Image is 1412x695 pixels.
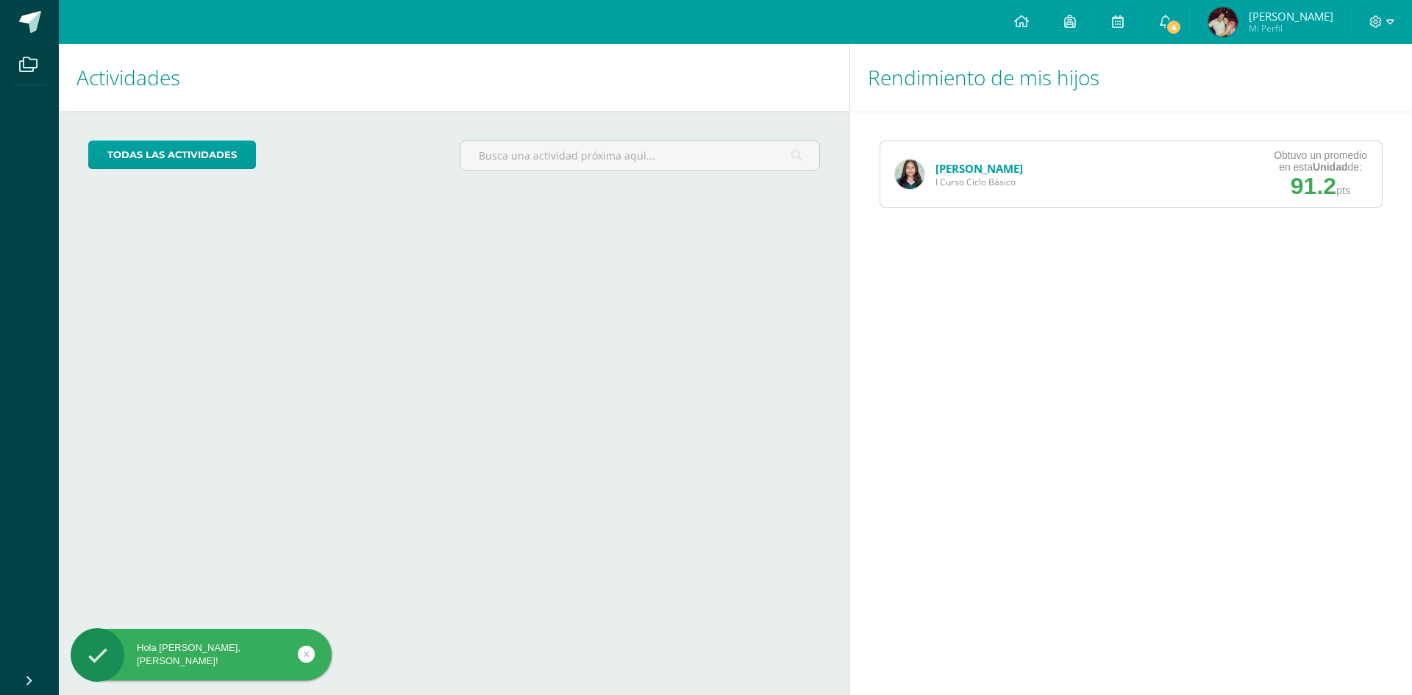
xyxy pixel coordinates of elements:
[460,141,819,170] input: Busca una actividad próxima aquí...
[1336,185,1350,196] span: pts
[1274,149,1367,173] div: Obtuvo un promedio en esta de:
[1291,173,1336,199] span: 91.2
[71,641,332,668] div: Hola [PERSON_NAME], [PERSON_NAME]!
[895,160,924,189] img: 3113500fab9f1f93c7561726582fedb2.png
[1313,161,1347,173] strong: Unidad
[88,140,256,169] a: todas las Actividades
[1208,7,1238,37] img: 39663507029ff90682e9bc84b4eb0057.png
[868,44,1394,111] h1: Rendimiento de mis hijos
[1249,9,1333,24] span: [PERSON_NAME]
[1249,22,1333,35] span: Mi Perfil
[935,161,1023,176] a: [PERSON_NAME]
[76,44,832,111] h1: Actividades
[935,176,1023,188] span: I Curso Ciclo Básico
[1166,19,1182,35] span: 4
